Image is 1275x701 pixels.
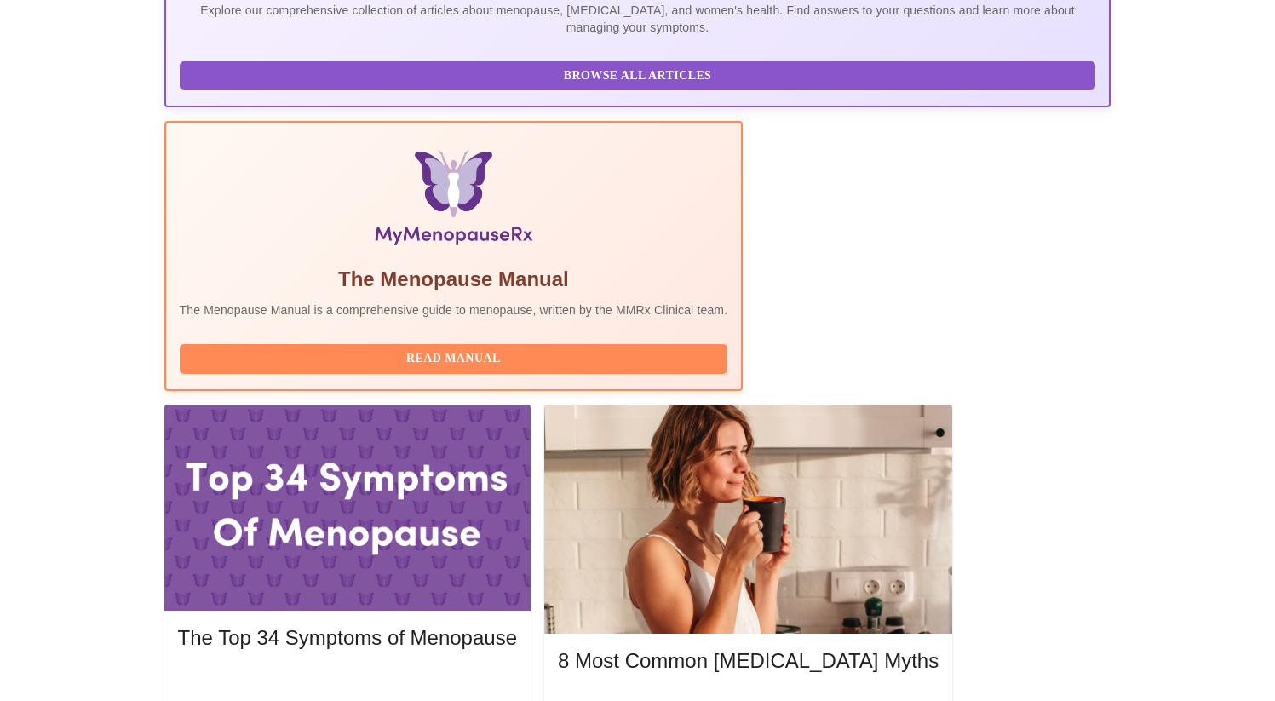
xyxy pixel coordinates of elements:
[267,150,640,252] img: Menopause Manual
[180,350,732,365] a: Read Manual
[195,671,500,692] span: Read More
[197,66,1079,87] span: Browse All Articles
[558,647,939,675] h5: 8 Most Common [MEDICAL_DATA] Myths
[180,67,1100,82] a: Browse All Articles
[180,302,728,319] p: The Menopause Manual is a comprehensive guide to menopause, written by the MMRx Clinical team.
[197,348,711,370] span: Read Manual
[180,266,728,293] h5: The Menopause Manual
[180,2,1096,36] p: Explore our comprehensive collection of articles about menopause, [MEDICAL_DATA], and women's hea...
[178,624,517,652] h5: The Top 34 Symptoms of Menopause
[178,667,517,697] button: Read More
[180,344,728,374] button: Read Manual
[178,673,521,687] a: Read More
[180,61,1096,91] button: Browse All Articles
